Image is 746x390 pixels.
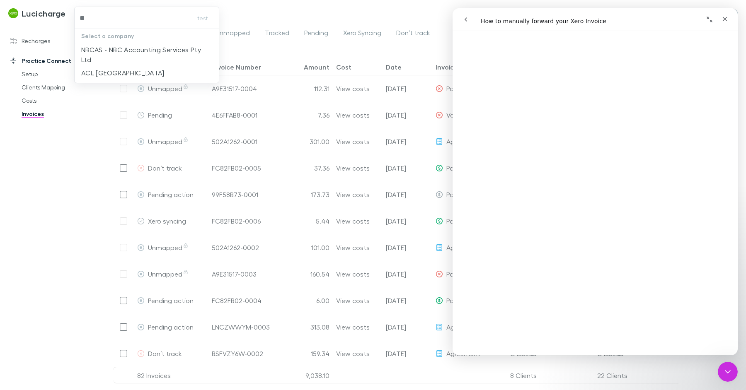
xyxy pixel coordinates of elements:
button: test [189,13,216,23]
iframe: Intercom live chat [453,8,738,355]
span: test [197,13,208,23]
iframe: Intercom live chat [718,362,738,382]
p: ACL [GEOGRAPHIC_DATA] [81,68,165,78]
p: NBCAS - NBC Accounting Services Pty Ltd [81,45,213,65]
p: Select a company [75,29,219,43]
